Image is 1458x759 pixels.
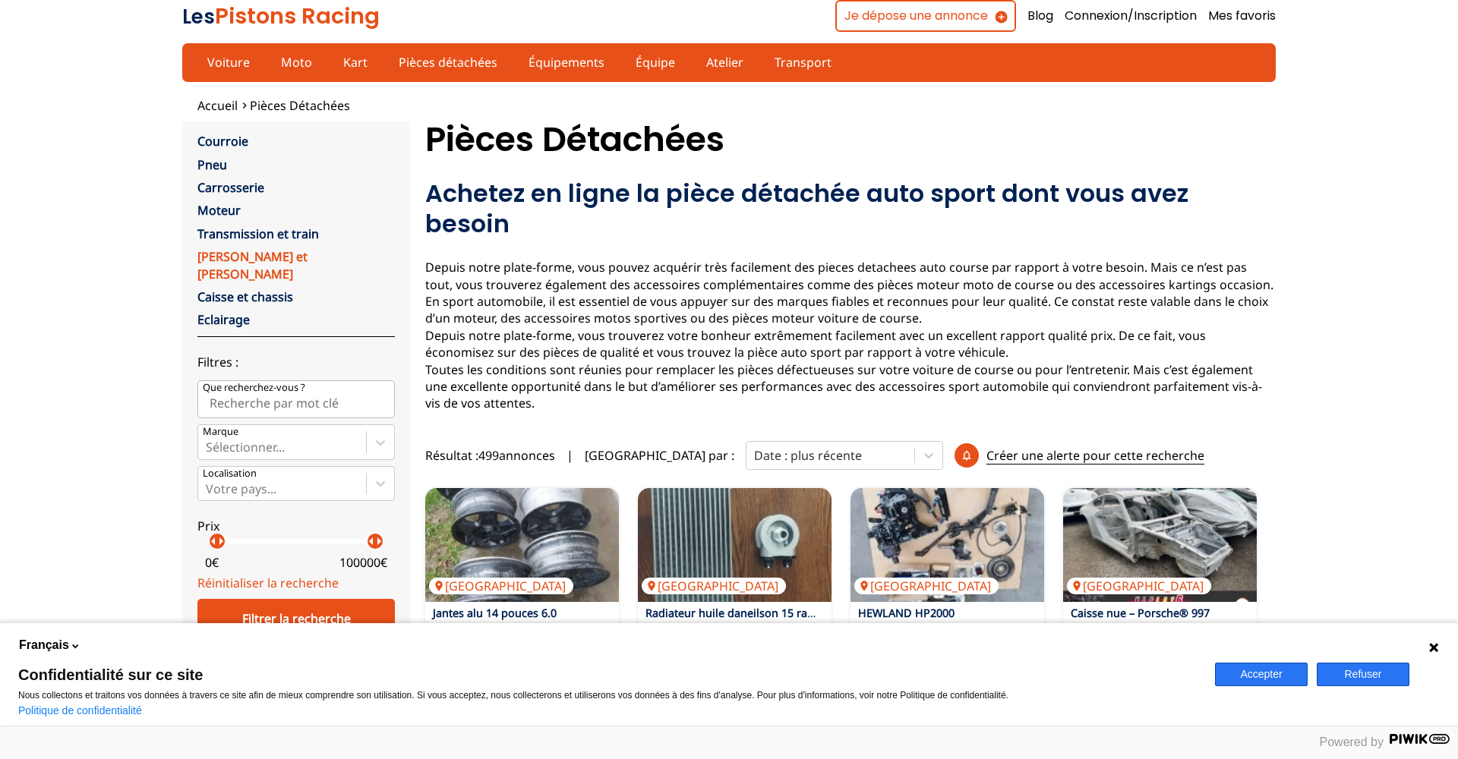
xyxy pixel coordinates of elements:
a: HEWLAND HP2000 [858,606,955,620]
a: Blog [1027,8,1053,24]
a: Carrosserie [197,179,264,196]
a: Connexion/Inscription [1065,8,1197,24]
p: [GEOGRAPHIC_DATA] [854,578,999,594]
a: Jantes alu 14 pouces 6.0 [433,606,557,620]
a: [PERSON_NAME] et [PERSON_NAME] [197,248,308,282]
a: Équipements [519,49,614,75]
button: Refuser [1317,663,1409,686]
span: Français [19,637,69,653]
input: MarqueSélectionner... [206,440,209,454]
p: 0 € [205,554,219,571]
a: Politique de confidentialité [18,704,142,716]
a: Transmission et train [197,225,319,242]
p: Marque [203,425,238,439]
a: Transport [765,49,841,75]
a: Voiture [197,49,260,75]
p: [GEOGRAPHIC_DATA] [429,578,573,594]
a: Mes favoris [1208,8,1276,24]
a: LesPistons Racing [182,1,380,31]
p: arrow_right [370,532,388,550]
img: HEWLAND HP2000 [850,488,1044,602]
input: Votre pays... [206,482,209,496]
h1: Pièces détachées [425,121,1276,158]
p: [GEOGRAPHIC_DATA] [642,578,786,594]
a: Réinitialiser la recherche [197,575,339,591]
img: Caisse nue – Porsche® 997 [1063,488,1257,602]
a: Radiateur huile daneilson 15 rangée avec [PERSON_NAME] [645,606,948,620]
a: Eclairage [197,311,250,328]
p: Nous collectons et traitons vos données à travers ce site afin de mieux comprendre son utilisatio... [18,690,1197,701]
a: Équipe [626,49,685,75]
span: Confidentialité sur ce site [18,667,1197,682]
span: Les [182,3,215,30]
img: Radiateur huile daneilson 15 rangée avec modine [638,488,832,602]
span: | [566,447,573,464]
p: Depuis notre plate-forme, vous pouvez acquérir très facilement des pieces detachees auto course p... [425,259,1276,412]
p: [GEOGRAPHIC_DATA] par : [585,447,734,464]
span: Powered by [1320,735,1384,748]
a: Courroie [197,133,248,150]
a: Accueil [197,97,238,114]
a: Pièces détachées [389,49,507,75]
h2: Achetez en ligne la pièce détachée auto sport dont vous avez besoin [425,178,1276,239]
p: Créer une alerte pour cette recherche [986,447,1204,465]
div: Filtrer la recherche [197,599,395,638]
a: Moto [271,49,322,75]
a: Pièces détachées [250,97,350,114]
p: arrow_right [212,532,230,550]
p: Que recherchez-vous ? [203,381,305,395]
a: Moteur [197,202,241,219]
a: Caisse nue – Porsche® 997[GEOGRAPHIC_DATA] [1063,488,1257,602]
a: Caisse et chassis [197,288,293,305]
button: Accepter [1215,663,1308,686]
a: HEWLAND HP2000[GEOGRAPHIC_DATA] [850,488,1044,602]
img: Jantes alu 14 pouces 6.0 [425,488,619,602]
p: [GEOGRAPHIC_DATA] [1067,578,1211,594]
a: Jantes alu 14 pouces 6.0[GEOGRAPHIC_DATA] [425,488,619,602]
span: Résultat : 499 annonces [425,447,555,464]
p: Filtres : [197,354,395,370]
a: Kart [333,49,377,75]
p: Prix [197,518,395,534]
a: Radiateur huile daneilson 15 rangée avec modine[GEOGRAPHIC_DATA] [638,488,832,602]
a: Pneu [197,156,227,173]
p: arrow_left [362,532,380,550]
input: Que recherchez-vous ? [197,380,395,418]
p: Localisation [203,467,257,480]
a: Atelier [696,49,753,75]
p: 100000 € [339,554,387,571]
p: arrow_left [204,532,222,550]
a: Caisse nue – Porsche® 997 [1071,606,1210,620]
